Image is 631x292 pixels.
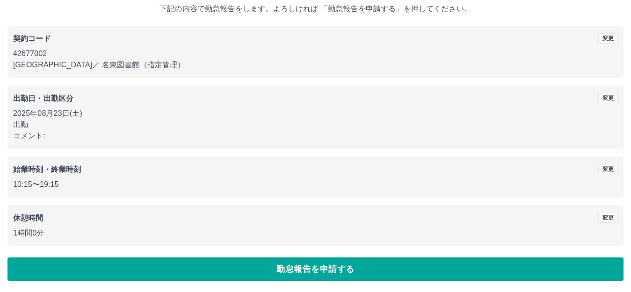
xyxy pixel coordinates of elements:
[13,94,73,102] b: 出勤日・出勤区分
[7,3,624,14] p: 下記の内容で勤怠報告をします。よろしければ 「勤怠報告を申請する」を押してください。
[13,119,618,130] p: 出勤
[598,93,618,103] button: 変更
[13,165,81,173] b: 始業時刻・終業時刻
[598,164,618,174] button: 変更
[13,108,618,119] p: 2025年08月23日(土)
[13,130,618,142] p: コメント:
[7,257,624,281] button: 勤怠報告を申請する
[13,228,618,239] p: 1時間0分
[13,214,44,222] b: 休憩時間
[13,59,618,71] p: [GEOGRAPHIC_DATA] ／ 名東図書館（指定管理）
[598,33,618,43] button: 変更
[13,48,618,59] p: 42677002
[598,213,618,223] button: 変更
[13,35,51,43] b: 契約コード
[13,179,618,190] p: 10:15 〜 19:15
